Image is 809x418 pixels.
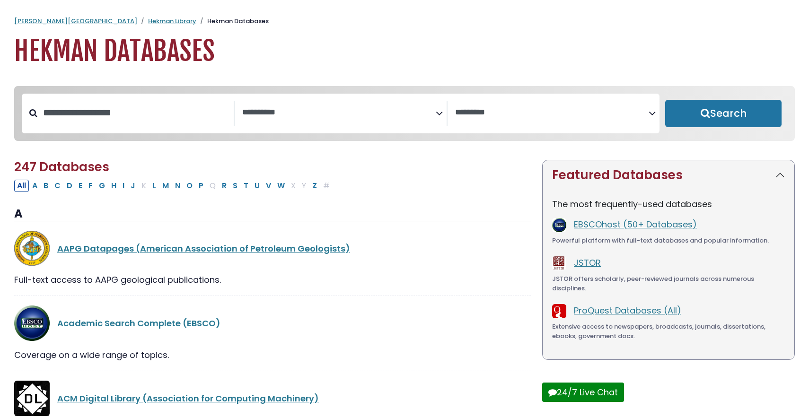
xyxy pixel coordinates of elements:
[57,243,350,254] a: AAPG Datapages (American Association of Petroleum Geologists)
[552,236,785,245] div: Powerful platform with full-text databases and popular information.
[542,383,624,402] button: 24/7 Live Chat
[172,180,183,192] button: Filter Results N
[14,35,795,67] h1: Hekman Databases
[76,180,85,192] button: Filter Results E
[543,160,794,190] button: Featured Databases
[230,180,240,192] button: Filter Results S
[86,180,96,192] button: Filter Results F
[148,17,196,26] a: Hekman Library
[665,100,782,127] button: Submit for Search Results
[96,180,108,192] button: Filter Results G
[41,180,51,192] button: Filter Results B
[14,17,795,26] nav: breadcrumb
[57,317,220,329] a: Academic Search Complete (EBSCO)
[574,305,681,316] a: ProQuest Databases (All)
[37,105,234,121] input: Search database by title or keyword
[552,322,785,340] div: Extensive access to newspapers, broadcasts, journals, dissertations, ebooks, government docs.
[242,108,436,118] textarea: Search
[196,180,206,192] button: Filter Results P
[219,180,229,192] button: Filter Results R
[57,392,319,404] a: ACM Digital Library (Association for Computing Machinery)
[52,180,63,192] button: Filter Results C
[14,207,531,221] h3: A
[108,180,119,192] button: Filter Results H
[552,274,785,293] div: JSTOR offers scholarly, peer-reviewed journals across numerous disciplines.
[552,198,785,210] p: The most frequently-used databases
[14,86,795,141] nav: Search filters
[184,180,195,192] button: Filter Results O
[159,180,172,192] button: Filter Results M
[196,17,269,26] li: Hekman Databases
[14,273,531,286] div: Full-text access to AAPG geological publications.
[574,257,601,269] a: JSTOR
[455,108,649,118] textarea: Search
[120,180,127,192] button: Filter Results I
[263,180,274,192] button: Filter Results V
[14,179,334,191] div: Alpha-list to filter by first letter of database name
[149,180,159,192] button: Filter Results L
[14,180,29,192] button: All
[574,218,697,230] a: EBSCOhost (50+ Databases)
[14,17,137,26] a: [PERSON_NAME][GEOGRAPHIC_DATA]
[14,348,531,361] div: Coverage on a wide range of topics.
[309,180,320,192] button: Filter Results Z
[14,158,109,175] span: 247 Databases
[241,180,251,192] button: Filter Results T
[64,180,75,192] button: Filter Results D
[274,180,288,192] button: Filter Results W
[252,180,263,192] button: Filter Results U
[128,180,138,192] button: Filter Results J
[29,180,40,192] button: Filter Results A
